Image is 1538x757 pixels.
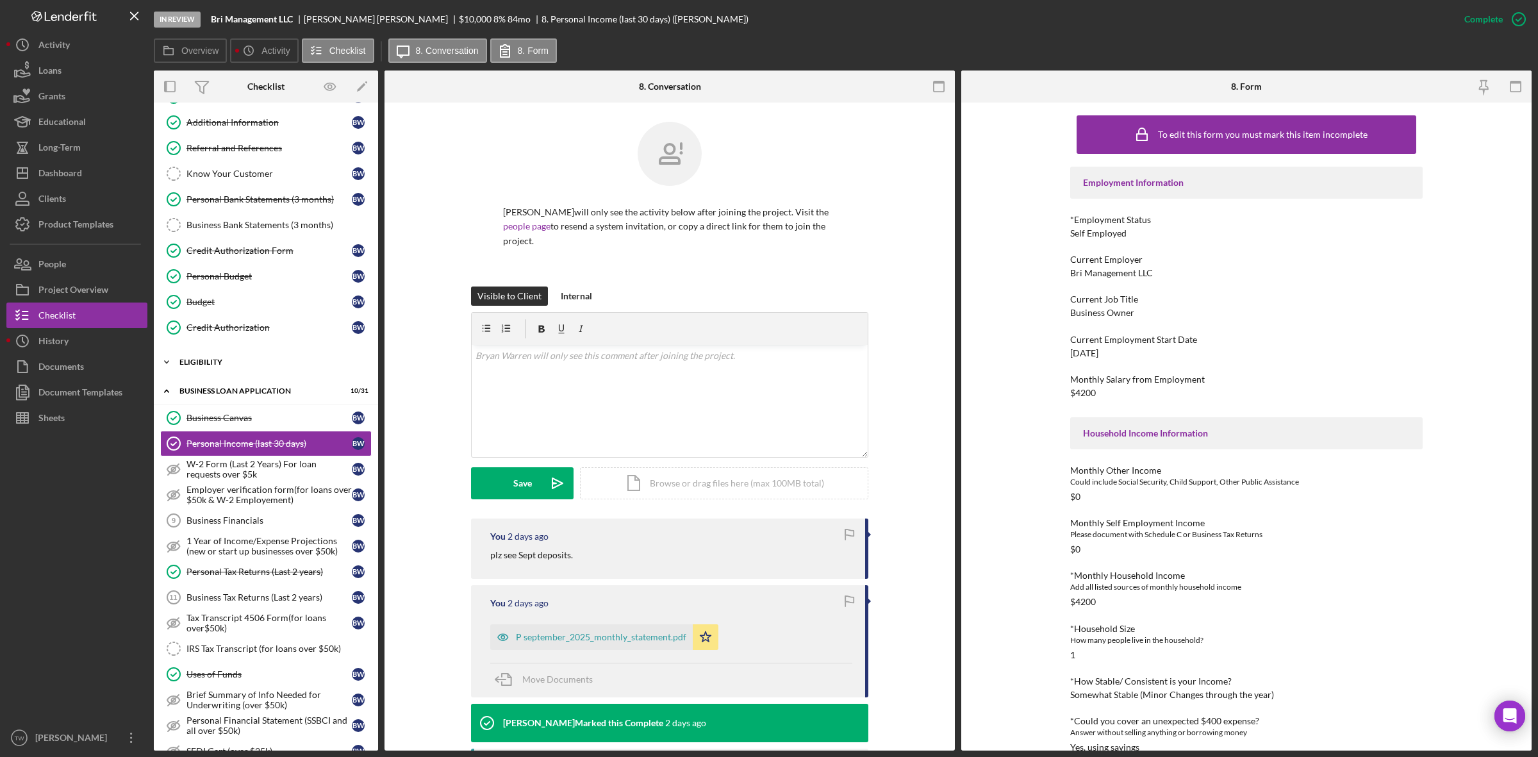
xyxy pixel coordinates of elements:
[416,46,479,56] label: 8. Conversation
[352,591,365,604] div: B W
[186,245,352,256] div: Credit Authorization Form
[6,186,147,212] button: Clients
[6,135,147,160] button: Long-Term
[38,277,108,306] div: Project Overview
[493,14,506,24] div: 8 %
[186,459,352,479] div: W-2 Form (Last 2 Years) For loan requests over $5k
[6,328,147,354] button: History
[186,567,352,577] div: Personal Tax Returns (Last 2 years)
[503,205,836,248] p: [PERSON_NAME] will only see the activity below after joining the project. Visit the to resend a s...
[352,463,365,476] div: B W
[186,536,352,556] div: 1 Year of Income/Expense Projections (new or start up businesses over $50k)
[518,46,549,56] label: 8. Form
[186,143,352,153] div: Referral and References
[1070,294,1423,304] div: Current Job Title
[1231,81,1262,92] div: 8. Form
[247,81,285,92] div: Checklist
[542,14,748,24] div: 8. Personal Income (last 30 days) ([PERSON_NAME])
[1070,624,1423,634] div: *Household Size
[160,212,372,238] a: Business Bank Statements (3 months)
[186,613,352,633] div: Tax Transcript 4506 Form(for loans over$50k)
[160,713,372,738] a: Personal Financial Statement (SSBCI and all over $50k)BW
[38,83,65,112] div: Grants
[490,624,718,650] button: P september_2025_monthly_statement.pdf
[160,187,372,212] a: Personal Bank Statements (3 months)BW
[561,287,592,306] div: Internal
[6,83,147,109] button: Grants
[1070,676,1423,686] div: *How Stable/ Consistent is your Income?
[160,315,372,340] a: Credit AuthorizationBW
[6,251,147,277] a: People
[1070,492,1080,502] div: $0
[1070,726,1423,739] div: Answer without selling anything or borrowing money
[1070,388,1096,398] div: $4200
[329,46,366,56] label: Checklist
[352,719,365,732] div: B W
[160,405,372,431] a: Business CanvasBW
[6,354,147,379] button: Documents
[1070,742,1139,753] div: Yes, using savings
[665,718,706,728] time: 2025-10-08 14:25
[352,321,365,334] div: B W
[160,263,372,289] a: Personal BudgetBW
[160,636,372,661] a: IRS Tax Transcript (for loans over $50k)
[352,488,365,501] div: B W
[459,13,492,24] span: $10,000
[490,38,557,63] button: 8. Form
[6,109,147,135] a: Educational
[1070,228,1127,238] div: Self Employed
[160,135,372,161] a: Referral and ReferencesBW
[6,405,147,431] button: Sheets
[1070,254,1423,265] div: Current Employer
[1070,716,1423,726] div: *Could you cover an unexpected $400 expense?
[388,38,487,63] button: 8. Conversation
[1070,544,1080,554] div: $0
[230,38,298,63] button: Activity
[508,531,549,542] time: 2025-10-08 15:02
[352,412,365,424] div: B W
[6,212,147,237] button: Product Templates
[1070,348,1098,358] div: [DATE]
[179,358,362,366] div: ELIGIBILITY
[186,438,352,449] div: Personal Income (last 30 days)
[186,690,352,710] div: Brief Summary of Info Needed for Underwriting (over $50k)
[160,559,372,585] a: Personal Tax Returns (Last 2 years)BW
[304,14,459,24] div: [PERSON_NAME] [PERSON_NAME]
[160,289,372,315] a: BudgetBW
[503,220,550,231] a: people page
[1083,428,1410,438] div: Household Income Information
[160,610,372,636] a: Tax Transcript 4506 Form(for loans over$50k)BW
[186,746,352,756] div: SEDI Cert (over $25k)
[352,295,365,308] div: B W
[38,186,66,215] div: Clients
[490,663,606,695] button: Move Documents
[186,515,352,526] div: Business Financials
[1070,570,1423,581] div: *Monthly Household Income
[508,14,531,24] div: 84 mo
[1494,701,1525,731] div: Open Intercom Messenger
[38,32,70,61] div: Activity
[6,160,147,186] a: Dashboard
[1070,597,1096,607] div: $4200
[1070,476,1423,488] div: Could include Social Security, Child Support, Other Public Assistance
[352,437,365,450] div: B W
[1070,308,1134,318] div: Business Owner
[1451,6,1532,32] button: Complete
[352,668,365,681] div: B W
[38,109,86,138] div: Educational
[38,160,82,189] div: Dashboard
[503,718,663,728] div: [PERSON_NAME] Marked this Complete
[352,617,365,629] div: B W
[186,117,352,128] div: Additional Information
[169,594,177,601] tspan: 11
[490,548,573,562] p: plz see Sept deposits.
[186,271,352,281] div: Personal Budget
[477,287,542,306] div: Visible to Client
[522,674,593,685] span: Move Documents
[186,485,352,505] div: Employer verification form(for loans over $50k & W-2 Employement)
